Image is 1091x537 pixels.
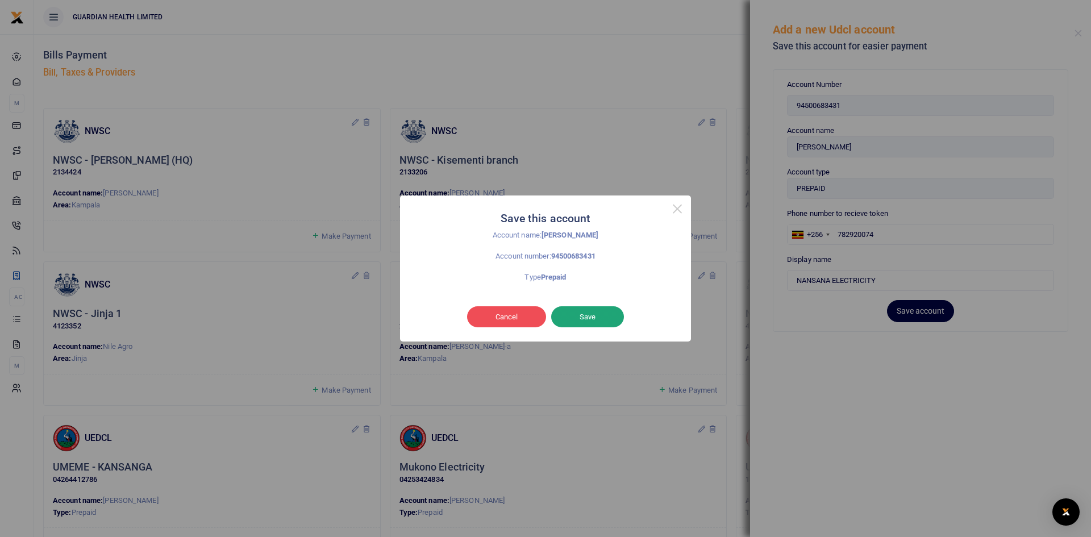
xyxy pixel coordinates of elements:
p: Account number: [425,251,666,263]
p: Type [425,272,666,284]
h4: Save this account [425,213,666,225]
div: Open Intercom Messenger [1052,498,1080,526]
button: Close this dialog [664,195,691,223]
button: Thumbs up, great! [551,306,624,328]
strong: Prepaid [541,273,567,281]
strong: [PERSON_NAME] [542,231,598,239]
p: Account name: [425,230,666,242]
strong: 94500683431 [551,252,596,260]
button: Thumbs down [467,306,546,328]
